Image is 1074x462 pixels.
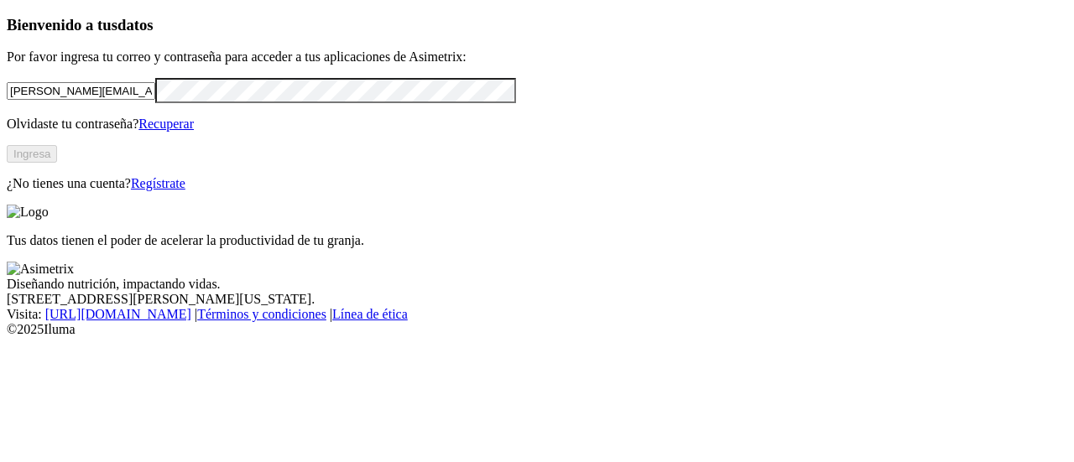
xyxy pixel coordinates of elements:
div: © 2025 Iluma [7,322,1067,337]
p: Por favor ingresa tu correo y contraseña para acceder a tus aplicaciones de Asimetrix: [7,49,1067,65]
img: Logo [7,205,49,220]
div: Visita : | | [7,307,1067,322]
a: Regístrate [131,176,185,190]
a: [URL][DOMAIN_NAME] [45,307,191,321]
button: Ingresa [7,145,57,163]
a: Recuperar [138,117,194,131]
div: Diseñando nutrición, impactando vidas. [7,277,1067,292]
img: Asimetrix [7,262,74,277]
p: Tus datos tienen el poder de acelerar la productividad de tu granja. [7,233,1067,248]
a: Línea de ética [332,307,408,321]
span: datos [117,16,154,34]
p: ¿No tienes una cuenta? [7,176,1067,191]
a: Términos y condiciones [197,307,326,321]
p: Olvidaste tu contraseña? [7,117,1067,132]
div: [STREET_ADDRESS][PERSON_NAME][US_STATE]. [7,292,1067,307]
input: Tu correo [7,82,155,100]
h3: Bienvenido a tus [7,16,1067,34]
